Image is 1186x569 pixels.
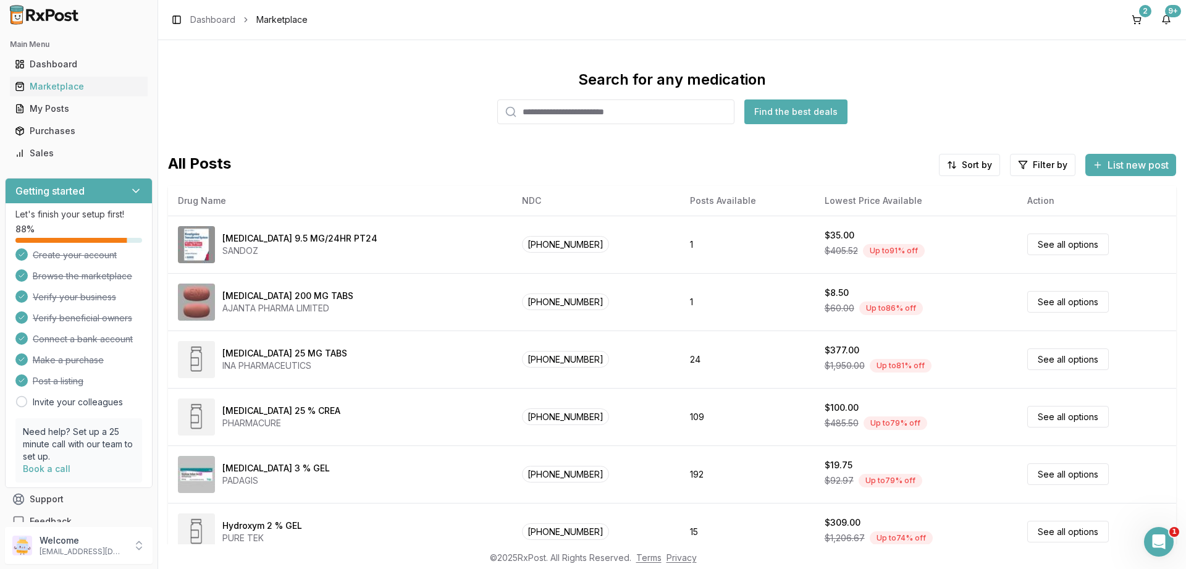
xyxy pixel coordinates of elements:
[5,488,153,510] button: Support
[222,405,340,417] div: [MEDICAL_DATA] 25 % CREA
[178,284,215,321] img: Entacapone 200 MG TABS
[825,417,859,429] span: $485.50
[859,301,923,315] div: Up to 86 % off
[222,347,347,360] div: [MEDICAL_DATA] 25 MG TABS
[1169,527,1179,537] span: 1
[1027,463,1109,485] a: See all options
[10,40,148,49] h2: Main Menu
[522,236,609,253] span: [PHONE_NUMBER]
[522,293,609,310] span: [PHONE_NUMBER]
[859,474,922,487] div: Up to 79 % off
[222,417,340,429] div: PHARMACURE
[222,232,377,245] div: [MEDICAL_DATA] 9.5 MG/24HR PT24
[825,516,860,529] div: $309.00
[1139,5,1151,17] div: 2
[680,331,815,388] td: 24
[680,388,815,445] td: 109
[825,229,854,242] div: $35.00
[825,474,854,487] span: $92.97
[222,290,353,302] div: [MEDICAL_DATA] 200 MG TABS
[825,287,849,299] div: $8.50
[825,402,859,414] div: $100.00
[825,360,865,372] span: $1,950.00
[1085,154,1176,176] button: List new post
[939,154,1000,176] button: Sort by
[962,159,992,171] span: Sort by
[256,14,308,26] span: Marketplace
[5,99,153,119] button: My Posts
[222,302,353,314] div: AJANTA PHARMA LIMITED
[864,416,927,430] div: Up to 79 % off
[222,245,377,257] div: SANDOZ
[825,302,854,314] span: $60.00
[222,532,302,544] div: PURE TEK
[10,120,148,142] a: Purchases
[40,534,125,547] p: Welcome
[33,396,123,408] a: Invite your colleagues
[5,121,153,141] button: Purchases
[222,520,302,532] div: Hydroxym 2 % GEL
[222,462,330,474] div: [MEDICAL_DATA] 3 % GEL
[680,445,815,503] td: 192
[522,523,609,540] span: [PHONE_NUMBER]
[10,53,148,75] a: Dashboard
[825,344,859,356] div: $377.00
[680,273,815,331] td: 1
[178,513,215,550] img: Hydroxym 2 % GEL
[15,223,35,235] span: 88 %
[178,341,215,378] img: Diclofenac Potassium 25 MG TABS
[1127,10,1146,30] button: 2
[5,77,153,96] button: Marketplace
[744,99,847,124] button: Find the best deals
[870,359,932,373] div: Up to 81 % off
[33,375,83,387] span: Post a listing
[522,408,609,425] span: [PHONE_NUMBER]
[578,70,766,90] div: Search for any medication
[33,249,117,261] span: Create your account
[33,354,104,366] span: Make a purchase
[1108,158,1169,172] span: List new post
[33,333,133,345] span: Connect a bank account
[1027,291,1109,313] a: See all options
[15,125,143,137] div: Purchases
[512,186,679,216] th: NDC
[522,466,609,483] span: [PHONE_NUMBER]
[1033,159,1067,171] span: Filter by
[1027,406,1109,428] a: See all options
[5,54,153,74] button: Dashboard
[5,5,84,25] img: RxPost Logo
[15,147,143,159] div: Sales
[5,510,153,533] button: Feedback
[680,186,815,216] th: Posts Available
[23,463,70,474] a: Book a call
[222,360,347,372] div: INA PHARMACEUTICS
[178,456,215,493] img: Diclofenac Sodium 3 % GEL
[1144,527,1174,557] iframe: Intercom live chat
[522,351,609,368] span: [PHONE_NUMBER]
[667,552,697,563] a: Privacy
[40,547,125,557] p: [EMAIL_ADDRESS][DOMAIN_NAME]
[1027,234,1109,255] a: See all options
[1017,186,1176,216] th: Action
[12,536,32,555] img: User avatar
[190,14,235,26] a: Dashboard
[33,270,132,282] span: Browse the marketplace
[178,398,215,436] img: Methyl Salicylate 25 % CREA
[680,216,815,273] td: 1
[680,503,815,560] td: 15
[168,154,231,176] span: All Posts
[870,531,933,545] div: Up to 74 % off
[1027,348,1109,370] a: See all options
[178,226,215,263] img: Rivastigmine 9.5 MG/24HR PT24
[15,183,85,198] h3: Getting started
[10,75,148,98] a: Marketplace
[15,208,142,221] p: Let's finish your setup first!
[33,291,116,303] span: Verify your business
[190,14,308,26] nav: breadcrumb
[23,426,135,463] p: Need help? Set up a 25 minute call with our team to set up.
[222,474,330,487] div: PADAGIS
[30,515,72,528] span: Feedback
[636,552,662,563] a: Terms
[825,532,865,544] span: $1,206.67
[10,98,148,120] a: My Posts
